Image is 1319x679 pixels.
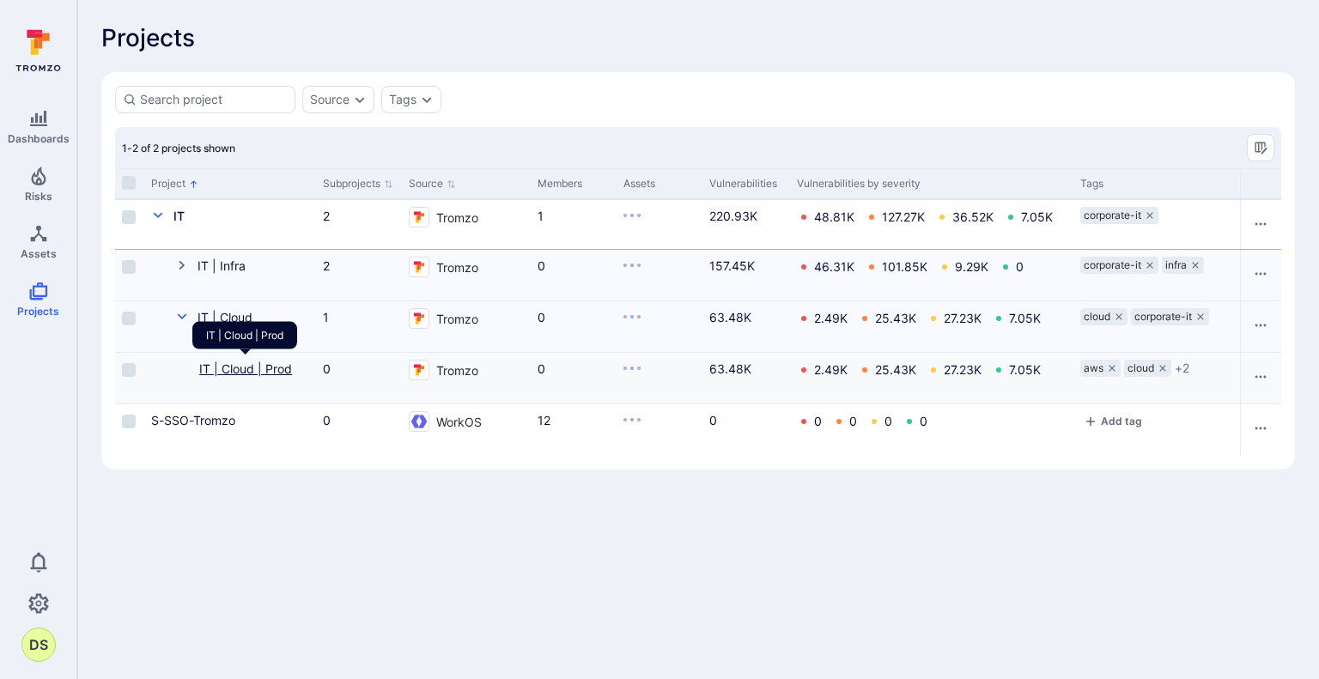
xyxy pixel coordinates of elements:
[1073,353,1286,403] div: Cell for Tags
[952,209,994,224] a: 36.52K
[151,177,198,191] button: Sort by Project
[189,175,198,193] p: Sorted by: Alphabetically (A-Z)
[316,404,402,456] div: Cell for Subprojects
[1080,411,1279,433] div: tags-cell-project
[1084,209,1141,222] span: corporate-it
[144,404,316,456] div: Cell for Project
[402,250,531,300] div: Cell for Source
[144,353,316,403] div: Cell for Project
[323,258,330,273] a: 2
[623,315,641,318] img: Loading...
[115,353,144,403] div: Cell for selection
[1134,310,1192,324] span: corporate-it
[323,209,330,223] a: 2
[21,247,57,260] span: Assets
[623,264,641,267] img: Loading...
[21,627,56,662] div: David Stallings
[538,310,545,324] a: 0
[814,311,848,325] a: 2.49K
[402,404,531,456] div: Cell for Source
[944,311,982,325] a: 27.23K
[198,310,252,324] a: IT | Cloud
[709,413,717,427] a: 0
[115,250,144,300] div: Cell for selection
[538,361,545,376] a: 0
[702,353,790,403] div: Cell for Vulnerabilities
[310,93,350,106] div: Source
[1080,360,1279,377] div: tags-cell-project
[623,214,641,217] img: Loading...
[797,176,1067,191] div: Vulnerabilities by severity
[122,363,136,377] span: Select row
[531,404,617,456] div: Cell for Members
[122,260,136,274] span: Select row
[538,413,550,427] a: 12
[389,93,416,106] button: Tags
[1084,258,1141,272] span: corporate-it
[21,627,56,662] button: DS
[316,353,402,403] div: Cell for Subprojects
[623,367,641,370] img: Loading...
[1240,200,1281,249] div: Cell for
[436,360,478,379] span: Tromzo
[1240,404,1281,456] div: Cell for
[409,177,456,191] button: Sort by Source
[617,353,702,403] div: Cell for Assets
[1021,209,1053,224] a: 7.05K
[849,414,857,428] a: 0
[531,250,617,300] div: Cell for Members
[353,93,367,106] button: Expand dropdown
[702,200,790,249] div: Cell for Vulnerabilities
[538,209,544,223] a: 1
[955,259,988,274] a: 9.29K
[1080,207,1279,224] div: tags-cell-project
[198,258,246,273] a: IT | Infra
[1080,360,1121,377] div: aws
[1073,250,1286,300] div: Cell for Tags
[790,200,1073,249] div: Cell for Vulnerabilities by severity
[402,200,531,249] div: Cell for Source
[882,209,925,224] a: 127.27K
[920,414,927,428] a: 0
[436,257,478,276] span: Tromzo
[122,142,235,155] span: 1-2 of 2 projects shown
[702,250,790,300] div: Cell for Vulnerabilities
[531,301,617,352] div: Cell for Members
[1247,134,1274,161] button: Manage columns
[323,361,331,376] a: 0
[140,91,288,108] input: Search project
[1073,200,1286,249] div: Cell for Tags
[1084,361,1103,375] span: aws
[199,361,292,376] a: IT | Cloud | Prod
[122,176,136,190] span: Select all rows
[1240,250,1281,300] div: Cell for
[420,93,434,106] button: Expand dropdown
[702,301,790,352] div: Cell for Vulnerabilities
[115,404,144,456] div: Cell for selection
[1131,308,1209,325] div: corporate-it
[1247,260,1274,288] button: Row actions menu
[115,301,144,352] div: Cell for selection
[709,176,783,191] div: Vulnerabilities
[814,209,854,224] a: 48.81K
[531,353,617,403] div: Cell for Members
[1080,415,1146,427] button: add tag
[1247,415,1274,442] button: Row actions menu
[709,361,751,376] a: 63.48K
[1080,308,1279,325] div: tags-cell-project
[173,209,185,223] a: IT
[402,353,531,403] div: Cell for Source
[115,200,144,249] div: Cell for selection
[790,250,1073,300] div: Cell for Vulnerabilities by severity
[1175,360,1189,377] span: + 2
[875,311,916,325] a: 25.43K
[323,310,329,324] a: 1
[814,414,822,428] a: 0
[1165,258,1187,272] span: infra
[538,176,610,191] div: Members
[1080,207,1158,224] div: corporate-it
[617,301,702,352] div: Cell for Assets
[402,301,531,352] div: Cell for Source
[531,200,617,249] div: Cell for Members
